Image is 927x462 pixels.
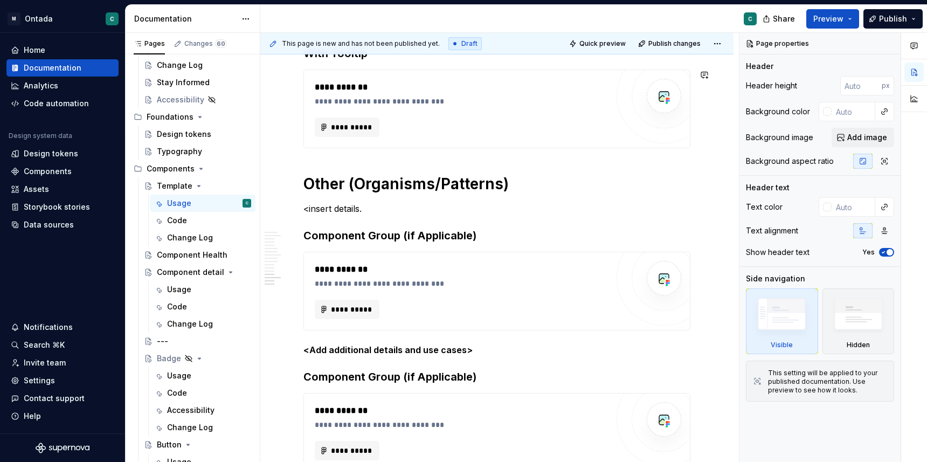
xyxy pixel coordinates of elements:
[140,143,255,160] a: Typography
[140,57,255,74] a: Change Log
[746,202,783,212] div: Text color
[140,333,255,350] a: ---
[847,132,887,143] span: Add image
[150,229,255,246] a: Change Log
[157,181,192,191] div: Template
[157,336,168,347] div: ---
[24,166,72,177] div: Components
[6,198,119,216] a: Storybook stories
[147,163,195,174] div: Components
[6,42,119,59] a: Home
[157,77,210,88] div: Stay Informed
[24,393,85,404] div: Contact support
[6,390,119,407] button: Contact support
[746,273,805,284] div: Side navigation
[157,60,203,71] div: Change Log
[140,177,255,195] a: Template
[167,301,187,312] div: Code
[6,95,119,112] a: Code automation
[771,341,793,349] div: Visible
[150,384,255,402] a: Code
[215,39,227,48] span: 60
[140,264,255,281] a: Component detail
[579,39,626,48] span: Quick preview
[773,13,795,24] span: Share
[2,7,123,30] button: MOntadaC
[303,344,473,355] strong: <Add additional details and use cases>
[566,36,631,51] button: Quick preview
[6,181,119,198] a: Assets
[150,298,255,315] a: Code
[150,419,255,436] a: Change Log
[129,160,255,177] div: Components
[167,405,215,416] div: Accessibility
[863,9,923,29] button: Publish
[9,132,72,140] div: Design system data
[757,9,802,29] button: Share
[882,81,890,90] p: px
[150,195,255,212] a: UsageC
[6,163,119,180] a: Components
[8,12,20,25] div: M
[6,336,119,354] button: Search ⌘K
[832,128,894,147] button: Add image
[140,91,255,108] a: Accessibility
[813,13,843,24] span: Preview
[167,198,191,209] div: Usage
[140,436,255,453] a: Button
[167,388,187,398] div: Code
[157,267,224,278] div: Component detail
[110,15,114,23] div: C
[167,370,191,381] div: Usage
[157,146,202,157] div: Typography
[246,198,248,209] div: C
[24,340,65,350] div: Search ⌘K
[134,39,165,48] div: Pages
[6,77,119,94] a: Analytics
[167,284,191,295] div: Usage
[24,45,45,56] div: Home
[147,112,193,122] div: Foundations
[847,341,870,349] div: Hidden
[746,80,797,91] div: Header height
[879,13,907,24] span: Publish
[140,74,255,91] a: Stay Informed
[150,402,255,419] a: Accessibility
[140,350,255,367] a: Badge
[6,319,119,336] button: Notifications
[157,129,211,140] div: Design tokens
[24,80,58,91] div: Analytics
[150,281,255,298] a: Usage
[167,215,187,226] div: Code
[862,248,875,257] label: Yes
[24,184,49,195] div: Assets
[635,36,705,51] button: Publish changes
[24,375,55,386] div: Settings
[36,443,89,453] svg: Supernova Logo
[746,247,810,258] div: Show header text
[6,216,119,233] a: Data sources
[748,15,752,23] div: C
[140,246,255,264] a: Component Health
[768,369,887,395] div: This setting will be applied to your published documentation. Use preview to see how it looks.
[24,148,78,159] div: Design tokens
[746,106,810,117] div: Background color
[157,439,182,450] div: Button
[25,13,53,24] div: Ontada
[150,367,255,384] a: Usage
[303,174,690,194] h1: Other (Organisms/Patterns)
[6,408,119,425] button: Help
[129,108,255,126] div: Foundations
[746,288,818,354] div: Visible
[24,219,74,230] div: Data sources
[746,225,798,236] div: Text alignment
[24,202,90,212] div: Storybook stories
[832,197,875,217] input: Auto
[24,322,73,333] div: Notifications
[24,98,89,109] div: Code automation
[167,422,213,433] div: Change Log
[157,250,227,260] div: Component Health
[150,212,255,229] a: Code
[150,315,255,333] a: Change Log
